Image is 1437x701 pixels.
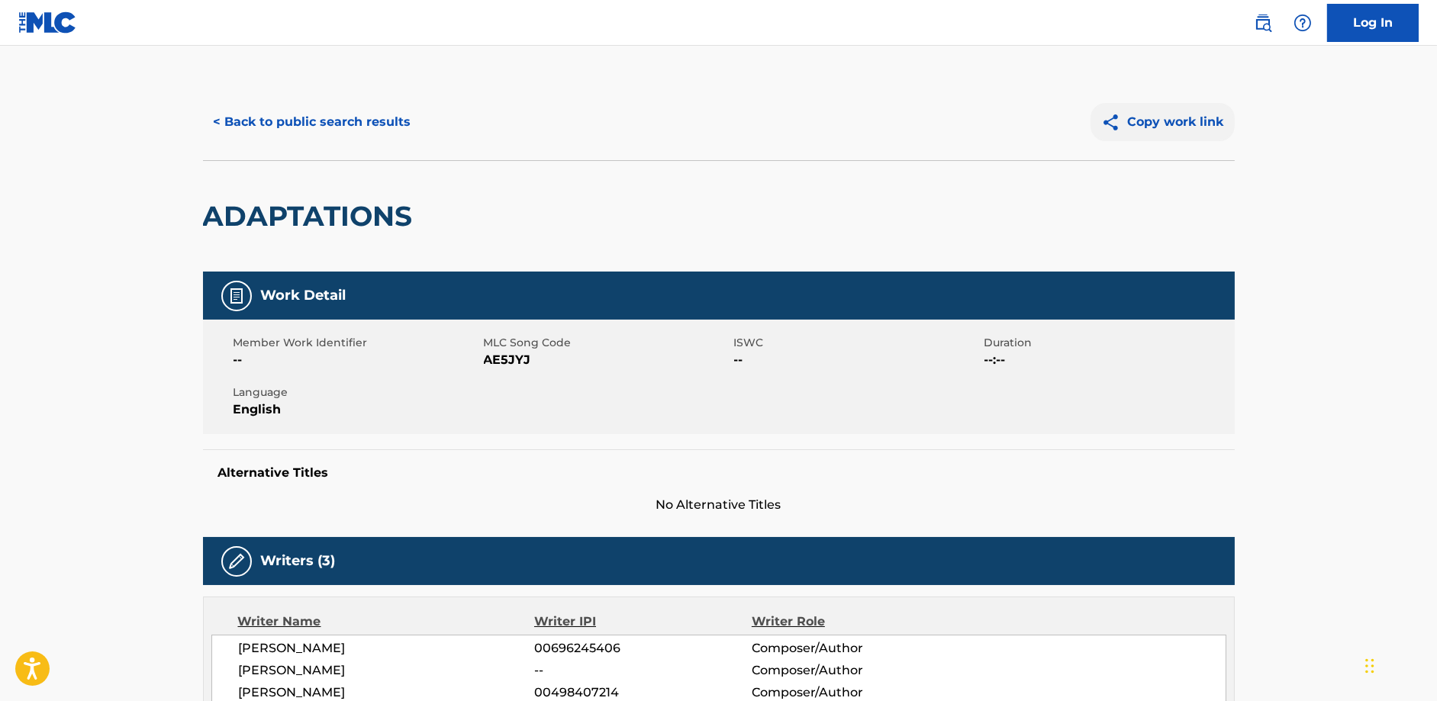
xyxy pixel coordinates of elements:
[752,661,949,680] span: Composer/Author
[203,496,1235,514] span: No Alternative Titles
[534,613,752,631] div: Writer IPI
[261,287,346,304] h5: Work Detail
[239,639,535,658] span: [PERSON_NAME]
[1248,8,1278,38] a: Public Search
[239,661,535,680] span: [PERSON_NAME]
[752,639,949,658] span: Composer/Author
[1287,8,1318,38] div: Help
[734,351,981,369] span: --
[1091,103,1235,141] button: Copy work link
[227,287,246,305] img: Work Detail
[18,11,77,34] img: MLC Logo
[234,335,480,351] span: Member Work Identifier
[1327,4,1419,42] a: Log In
[534,661,751,680] span: --
[984,351,1231,369] span: --:--
[234,400,480,419] span: English
[1365,643,1374,689] div: Drag
[203,199,420,233] h2: ADAPTATIONS
[484,351,730,369] span: AE5JYJ
[238,613,535,631] div: Writer Name
[1361,628,1437,701] iframe: Chat Widget
[1101,113,1128,132] img: Copy work link
[734,335,981,351] span: ISWC
[1294,14,1312,32] img: help
[752,613,949,631] div: Writer Role
[227,552,246,571] img: Writers
[534,639,751,658] span: 00696245406
[484,335,730,351] span: MLC Song Code
[984,335,1231,351] span: Duration
[1254,14,1272,32] img: search
[261,552,336,570] h5: Writers (3)
[218,465,1220,481] h5: Alternative Titles
[203,103,422,141] button: < Back to public search results
[234,351,480,369] span: --
[234,384,480,400] span: Language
